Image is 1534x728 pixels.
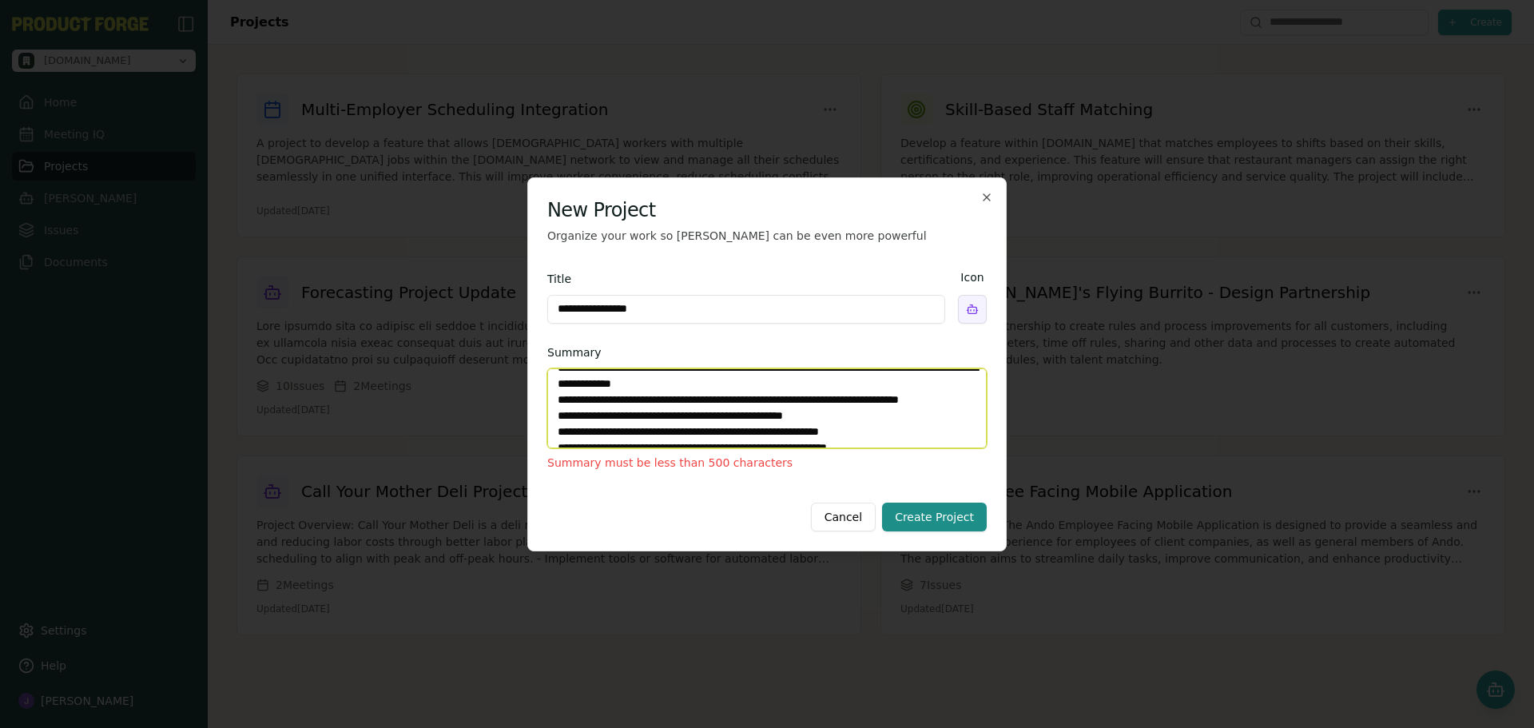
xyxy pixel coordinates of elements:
h2: New Project [547,197,987,223]
button: Cancel [811,503,876,531]
p: Summary must be less than 500 characters [547,455,987,471]
button: Create Project [882,503,987,531]
label: Icon [960,269,984,285]
p: Organize your work so [PERSON_NAME] can be even more powerful [547,228,987,244]
label: Title [547,273,571,285]
label: Summary [547,346,602,359]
